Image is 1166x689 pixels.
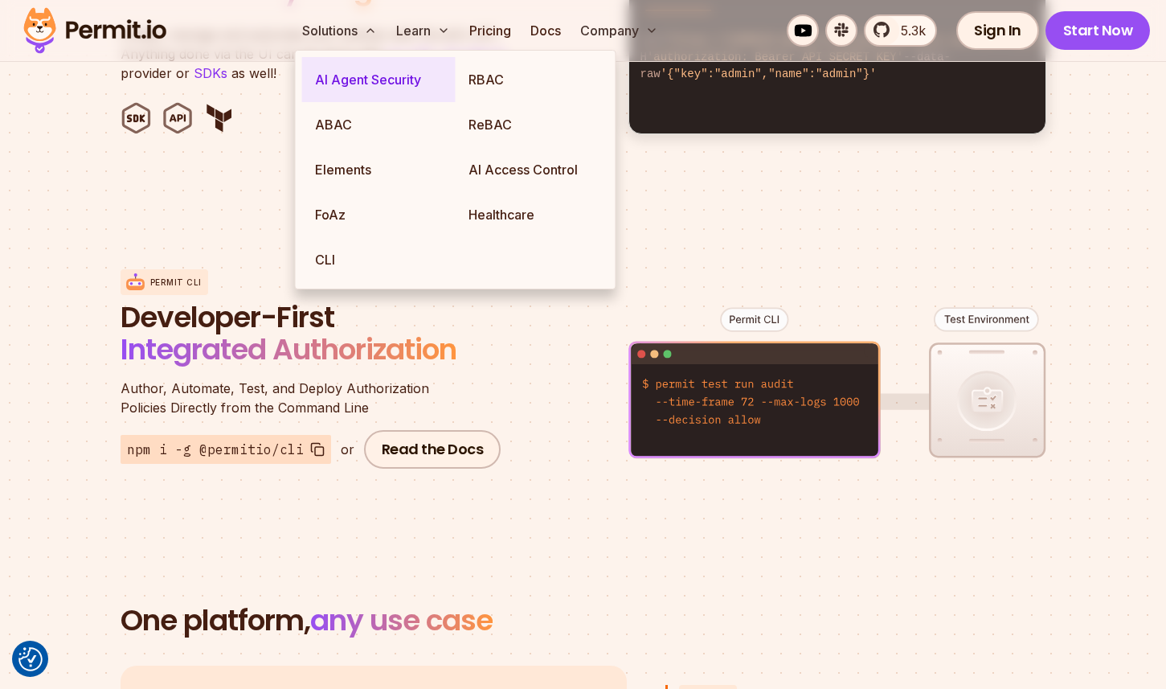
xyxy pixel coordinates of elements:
[463,14,518,47] a: Pricing
[1045,11,1151,50] a: Start Now
[364,430,501,469] a: Read the Docs
[390,14,456,47] button: Learn
[891,21,926,40] span: 5.3k
[150,277,202,289] p: Permit CLI
[456,192,609,237] a: Healthcare
[127,440,304,459] span: npm i -g @permitio/cli
[16,3,174,58] img: Permit logo
[310,600,493,641] span: any use case
[864,14,937,47] a: 5.3k
[456,147,609,192] a: AI Access Control
[524,14,567,47] a: Docs
[302,237,456,282] a: CLI
[302,192,456,237] a: FoAz
[341,440,354,459] div: or
[121,379,506,417] p: Policies Directly from the Command Line
[18,647,43,671] button: Consent Preferences
[296,14,383,47] button: Solutions
[456,57,609,102] a: RBAC
[18,647,43,671] img: Revisit consent button
[661,68,877,80] span: '{"key":"admin","name":"admin"}'
[956,11,1039,50] a: Sign In
[121,605,1046,637] h2: One platform,
[574,14,665,47] button: Company
[121,329,456,370] span: Integrated Authorization
[121,435,331,464] button: npm i -g @permitio/cli
[302,147,456,192] a: Elements
[302,102,456,147] a: ABAC
[194,65,227,81] a: SDKs
[456,102,609,147] a: ReBAC
[121,379,506,398] span: Author, Automate, Test, and Deploy Authorization
[121,301,506,334] span: Developer-First
[302,57,456,102] a: AI Agent Security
